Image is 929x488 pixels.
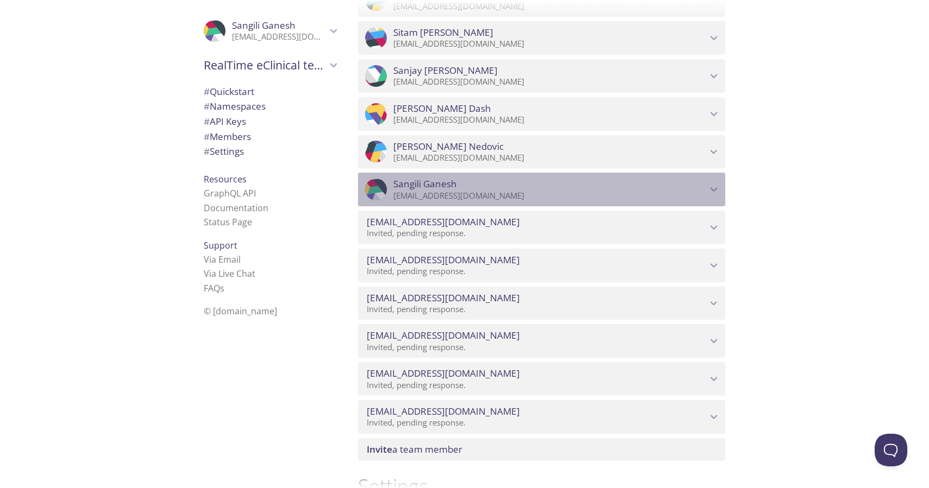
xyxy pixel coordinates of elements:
[367,216,520,228] span: [EMAIL_ADDRESS][DOMAIN_NAME]
[367,417,707,428] p: Invited, pending response.
[358,21,725,55] div: Sitam Jana
[358,438,725,461] div: Invite a team member
[195,51,345,79] div: RealTime eClinical team
[393,141,504,153] span: [PERSON_NAME] Nedovic
[195,13,345,49] div: Sangili Ganesh
[367,254,520,266] span: [EMAIL_ADDRESS][DOMAIN_NAME]
[358,97,725,131] div: Smruti Dash
[204,115,210,128] span: #
[367,443,392,455] span: Invite
[875,434,907,466] iframe: Help Scout Beacon - Open
[204,100,266,112] span: Namespaces
[367,292,520,304] span: [EMAIL_ADDRESS][DOMAIN_NAME]
[393,103,491,115] span: [PERSON_NAME] Dash
[393,153,707,163] p: [EMAIL_ADDRESS][DOMAIN_NAME]
[204,187,256,199] a: GraphQL API
[204,145,244,157] span: Settings
[393,39,707,49] p: [EMAIL_ADDRESS][DOMAIN_NAME]
[367,342,707,353] p: Invited, pending response.
[358,287,725,320] div: ichakraborty@realtime-eclinical.com
[232,19,296,31] span: Sangili Ganesh
[204,173,247,185] span: Resources
[358,400,725,434] div: audagave@realtime-eclinical.com
[204,305,277,317] span: © [DOMAIN_NAME]
[358,211,725,244] div: agaikwad@realtime-eclinical.com
[358,59,725,93] div: Sanjay Singh
[204,282,224,294] a: FAQ
[358,173,725,206] div: Sangili Ganesh
[367,443,462,455] span: a team member
[232,31,327,42] p: [EMAIL_ADDRESS][DOMAIN_NAME]
[367,329,520,341] span: [EMAIL_ADDRESS][DOMAIN_NAME]
[204,85,254,98] span: Quickstart
[367,304,707,315] p: Invited, pending response.
[393,77,707,87] p: [EMAIL_ADDRESS][DOMAIN_NAME]
[195,144,345,159] div: Team Settings
[195,99,345,114] div: Namespaces
[367,228,707,239] p: Invited, pending response.
[358,135,725,169] div: Filip Nedovic
[204,58,327,73] span: RealTime eClinical team
[204,216,252,228] a: Status Page
[367,405,520,417] span: [EMAIL_ADDRESS][DOMAIN_NAME]
[367,266,707,277] p: Invited, pending response.
[204,253,241,265] a: Via Email
[195,84,345,99] div: Quickstart
[358,249,725,282] div: dchavhan@realtime-eclinical.com
[220,282,224,294] span: s
[393,27,493,39] span: Sitam [PERSON_NAME]
[393,191,707,201] p: [EMAIL_ADDRESS][DOMAIN_NAME]
[195,129,345,144] div: Members
[358,362,725,396] div: sdoshi@realtime-eclinical.com
[204,130,210,143] span: #
[393,65,498,77] span: Sanjay [PERSON_NAME]
[204,268,255,280] a: Via Live Chat
[393,178,457,190] span: Sangili Ganesh
[358,324,725,358] div: bindrale@realtime-eclinical.com
[204,115,246,128] span: API Keys
[204,130,251,143] span: Members
[195,114,345,129] div: API Keys
[367,380,707,391] p: Invited, pending response.
[204,100,210,112] span: #
[204,85,210,98] span: #
[204,202,268,214] a: Documentation
[393,115,707,125] p: [EMAIL_ADDRESS][DOMAIN_NAME]
[204,239,237,251] span: Support
[204,145,210,157] span: #
[367,367,520,379] span: [EMAIL_ADDRESS][DOMAIN_NAME]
